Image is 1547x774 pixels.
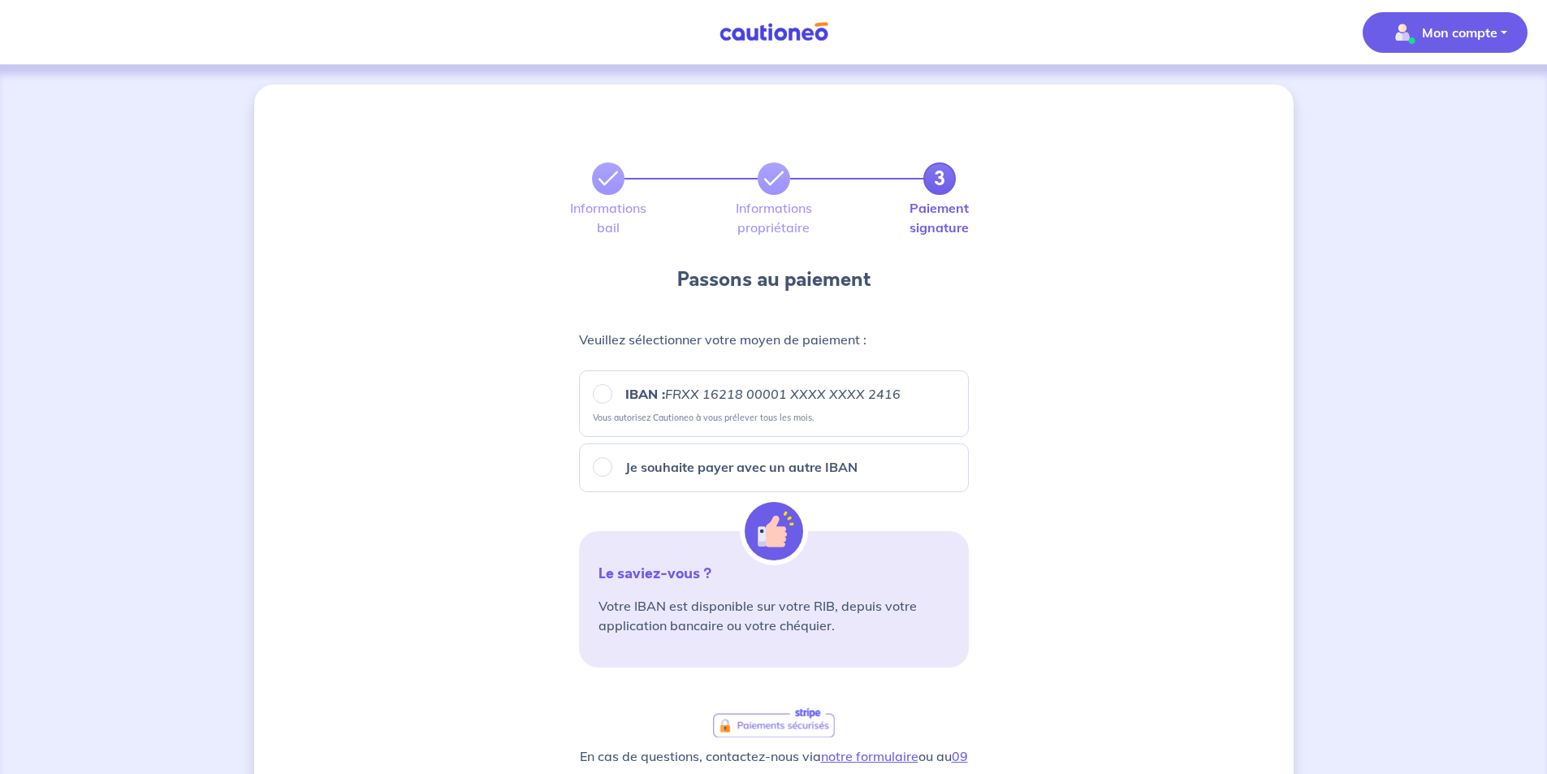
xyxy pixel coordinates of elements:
strong: IBAN : [625,386,901,402]
p: Le saviez-vous ? [598,564,949,583]
img: Cautioneo [713,22,835,42]
img: illu_alert_hand.svg [745,502,803,560]
a: notre formulaire [821,748,918,764]
em: FRXX 16218 00001 XXXX XXXX 2416 [665,386,901,402]
h4: Passons au paiement [677,266,871,292]
label: Informations propriétaire [758,201,790,234]
a: 3 [923,162,956,195]
p: Votre IBAN est disponible sur votre RIB, depuis votre application bancaire ou votre chéquier. [598,596,949,635]
p: Mon compte [1422,23,1497,42]
label: Paiement signature [923,201,956,234]
a: logo-stripe [712,707,836,738]
p: Veuillez sélectionner votre moyen de paiement : [579,328,969,351]
img: logo-stripe [713,707,835,737]
img: illu_account_valid_menu.svg [1389,19,1415,45]
p: Je souhaite payer avec un autre IBAN [625,457,858,477]
p: Vous autorisez Cautioneo à vous prélever tous les mois. [593,412,814,423]
button: illu_account_valid_menu.svgMon compte [1363,12,1528,53]
label: Informations bail [592,201,624,234]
